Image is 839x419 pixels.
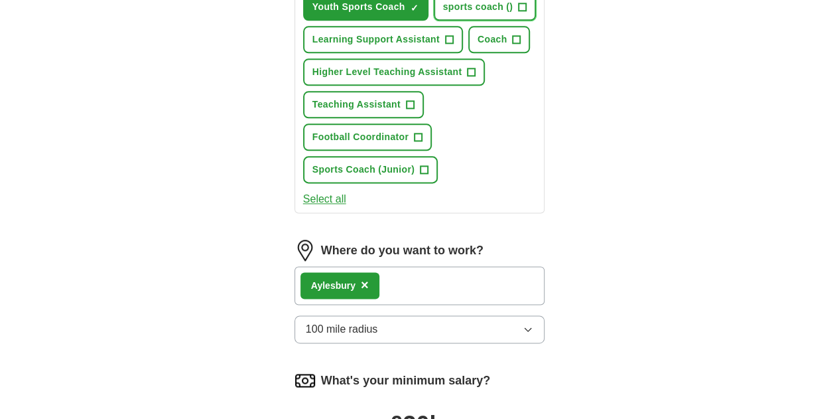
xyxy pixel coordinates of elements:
[311,279,355,293] div: Aylesbury
[312,163,415,177] span: Sports Coach (Junior)
[478,33,507,46] span: Coach
[312,65,462,79] span: Higher Level Teaching Assistant
[312,98,401,112] span: Teaching Assistant
[303,124,432,151] button: Football Coordinator
[468,26,531,53] button: Coach
[312,130,409,144] span: Football Coordinator
[361,276,369,295] button: ×
[312,33,440,46] span: Learning Support Assistant
[321,242,484,260] label: Where do you want to work?
[303,191,346,207] button: Select all
[294,315,545,343] button: 100 mile radius
[294,240,316,261] img: location.png
[303,58,485,86] button: Higher Level Teaching Assistant
[303,26,463,53] button: Learning Support Assistant
[361,278,369,292] span: ×
[294,370,316,391] img: salary.png
[411,3,419,13] span: ✓
[303,156,438,183] button: Sports Coach (Junior)
[306,321,378,337] span: 100 mile radius
[303,91,424,118] button: Teaching Assistant
[321,372,490,390] label: What's your minimum salary?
